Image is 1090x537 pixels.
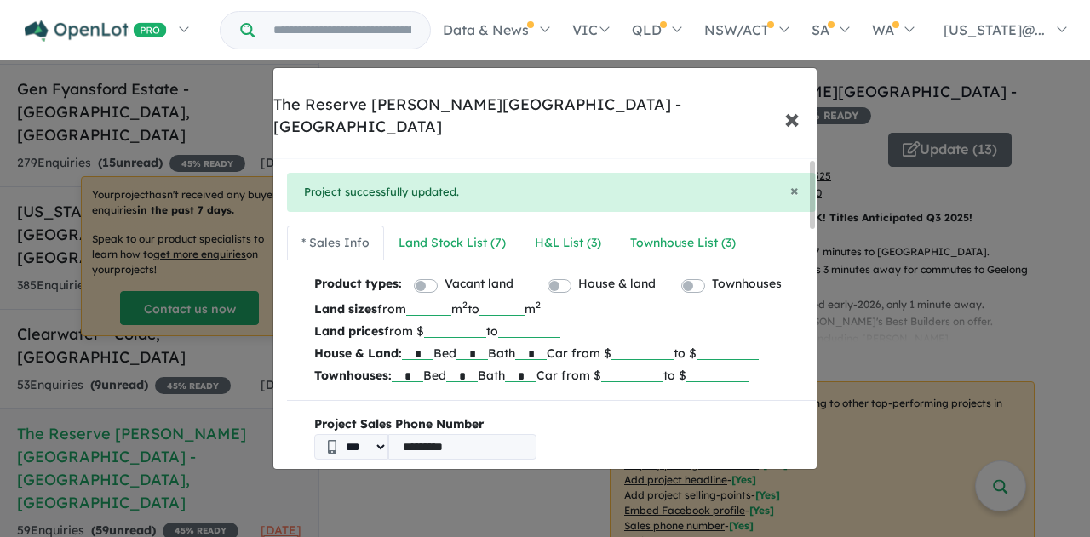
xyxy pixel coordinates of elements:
[712,274,782,294] label: Townhouses
[790,183,799,198] button: Close
[328,440,336,454] img: Phone icon
[536,299,541,311] sup: 2
[944,21,1045,38] span: [US_STATE]@...
[314,346,402,361] b: House & Land:
[314,368,392,383] b: Townhouses:
[25,20,167,42] img: Openlot PRO Logo White
[535,233,601,254] div: H&L List ( 3 )
[314,298,803,320] p: from m to m
[314,320,803,342] p: from $ to
[445,274,513,294] label: Vacant land
[462,299,468,311] sup: 2
[301,233,370,254] div: * Sales Info
[273,94,817,138] div: The Reserve [PERSON_NAME][GEOGRAPHIC_DATA] - [GEOGRAPHIC_DATA]
[630,233,736,254] div: Townhouse List ( 3 )
[399,233,506,254] div: Land Stock List ( 7 )
[258,12,427,49] input: Try estate name, suburb, builder or developer
[314,301,377,317] b: Land sizes
[314,323,384,339] b: Land prices
[314,466,803,527] p: Mobile number starting with 04 is preferred, as this phone number will be shared with buyers to m...
[314,274,402,297] b: Product types:
[314,414,803,435] b: Project Sales Phone Number
[790,180,799,200] span: ×
[578,274,656,294] label: House & land
[314,364,803,386] p: Bed Bath Car from $ to $
[314,342,803,364] p: Bed Bath Car from $ to $
[784,100,800,136] span: ×
[287,173,816,212] div: Project successfully updated.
